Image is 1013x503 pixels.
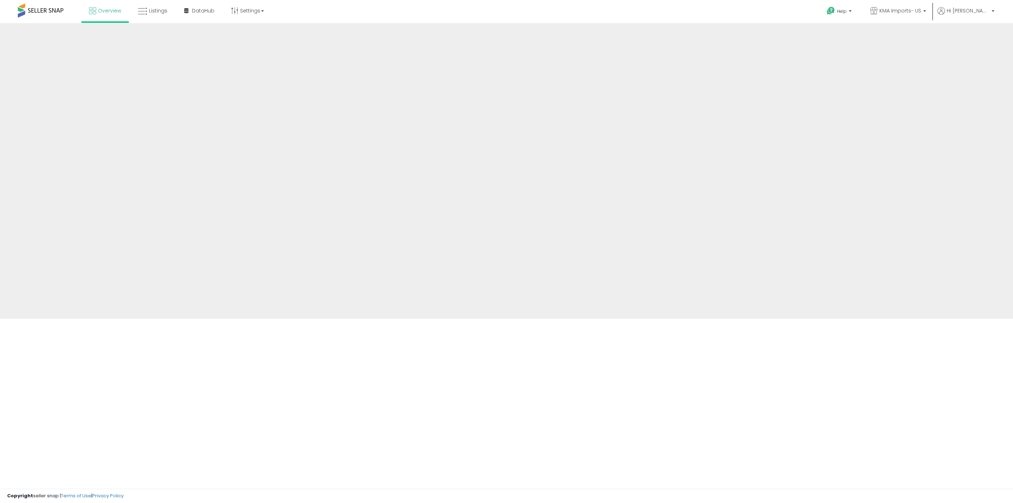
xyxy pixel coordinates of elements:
[937,7,994,23] a: Hi [PERSON_NAME]
[192,7,214,14] span: DataHub
[149,7,167,14] span: Listings
[821,1,859,23] a: Help
[98,7,121,14] span: Overview
[826,6,835,15] i: Get Help
[837,8,847,14] span: Help
[947,7,989,14] span: Hi [PERSON_NAME]
[879,7,921,14] span: KMA Imports- US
